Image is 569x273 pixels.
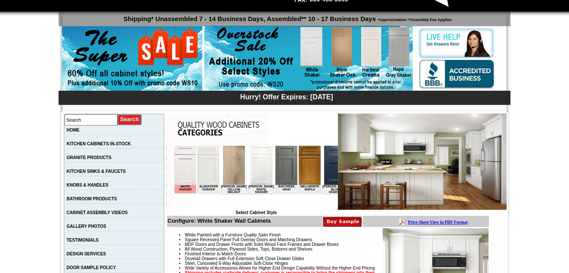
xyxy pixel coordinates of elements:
[67,210,128,215] a: CABINET ASSEMBLY VIDEOS
[67,128,80,132] a: HOME
[10,1,70,9] a: Price Sheet View in PDF Format
[67,169,126,174] a: KITCHEN SINKS & FAUCETS
[376,15,451,22] span: *Approximation **Assembly Fee Applies
[67,265,116,270] a: DOOR SAMPLE POLICY
[185,247,488,252] li: All Wood Construction, Plywood Sides, Tops, Bottoms and Shelves
[185,252,488,256] li: Finished Interior to Match Doors
[185,233,488,237] li: White Painted with a Furniture Quality Satin Finish
[67,238,99,242] a: TESTIMONIALS
[185,237,488,242] li: Square Recessed Panel Full Overlay Doors and Matching Drawers
[185,256,488,261] li: Dovetail Drawers with Full Extension Soft Close Drawer Glides
[67,155,111,160] a: GRANITE PRODUCTS
[118,114,142,126] input: Submit
[63,11,510,22] p: Shipping* Unassembled 7 - 14 Business Days, Assembled** 10 - 17 Business Days
[185,242,488,247] li: MDF Doors and Drawer Fronts with Solid Wood Face Frames and Drawer Boxes
[63,92,510,101] div: Hurry! Offer Expires: [DATE]
[67,196,117,201] a: BATHROOM PRODUCTS
[185,266,488,270] li: Wide Variety of Accessories Allows for Higher End Design Capability Without the Higher End Pricing
[67,183,108,187] a: KNOBS & HANDLES
[67,252,106,256] a: DESIGN SERVICES
[338,113,507,210] img: White Shaker
[235,210,277,215] b: Select Cabinet Style
[1,2,8,9] img: pdf.png
[185,261,488,266] li: Steel, Concealed 6-Way Adjustable Soft-Close Hinges
[167,218,271,224] b: Configure: White Shaker Wall Cabinets
[10,3,70,8] b: Price Sheet View in PDF Format
[148,39,174,49] td: [PERSON_NAME] Blue Shaker
[67,141,131,146] a: KITCHEN CABINETS IN-STOCK
[67,224,106,229] a: GALLERY PHOTOS
[174,146,338,210] iframe: Browser incompatible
